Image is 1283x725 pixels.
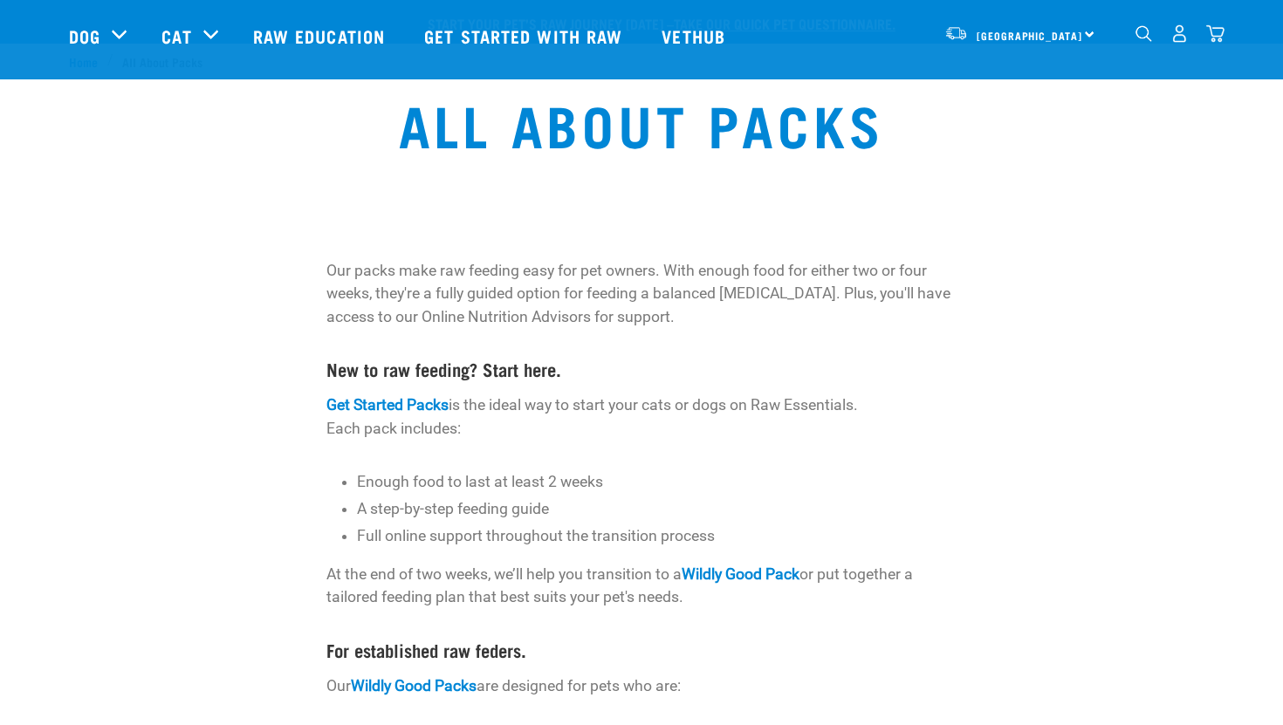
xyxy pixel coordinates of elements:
p: A step-by-step feeding guide [357,497,957,520]
a: Get started with Raw [407,1,644,71]
p: Our are designed for pets who are: [326,674,957,697]
p: Enough food to last at least 2 weeks [357,470,957,493]
h4: New to raw feeding? Start here. [326,359,957,379]
img: home-icon-1@2x.png [1135,25,1152,42]
a: Get Started Packs [326,396,449,414]
img: user.png [1170,24,1189,43]
a: Cat [161,23,191,49]
h4: For established raw feders. [326,640,957,660]
a: Wildly Good Packs [351,677,477,694]
span: [GEOGRAPHIC_DATA] [977,32,1082,38]
img: van-moving.png [944,25,968,41]
h1: All About Packs [245,92,1038,154]
a: Dog [69,23,100,49]
p: is the ideal way to start your cats or dogs on Raw Essentials. Each pack includes: [326,393,957,440]
p: Full online support throughout the transition process [357,524,957,547]
a: Vethub [644,1,747,71]
p: At the end of two weeks, we’ll help you transition to a or put together a tailored feeding plan t... [326,563,957,609]
p: Our packs make raw feeding easy for pet owners. With enough food for either two or four weeks, th... [326,259,957,328]
a: Wildly Good Pack [682,565,799,583]
a: Raw Education [236,1,407,71]
img: home-icon@2x.png [1206,24,1225,43]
